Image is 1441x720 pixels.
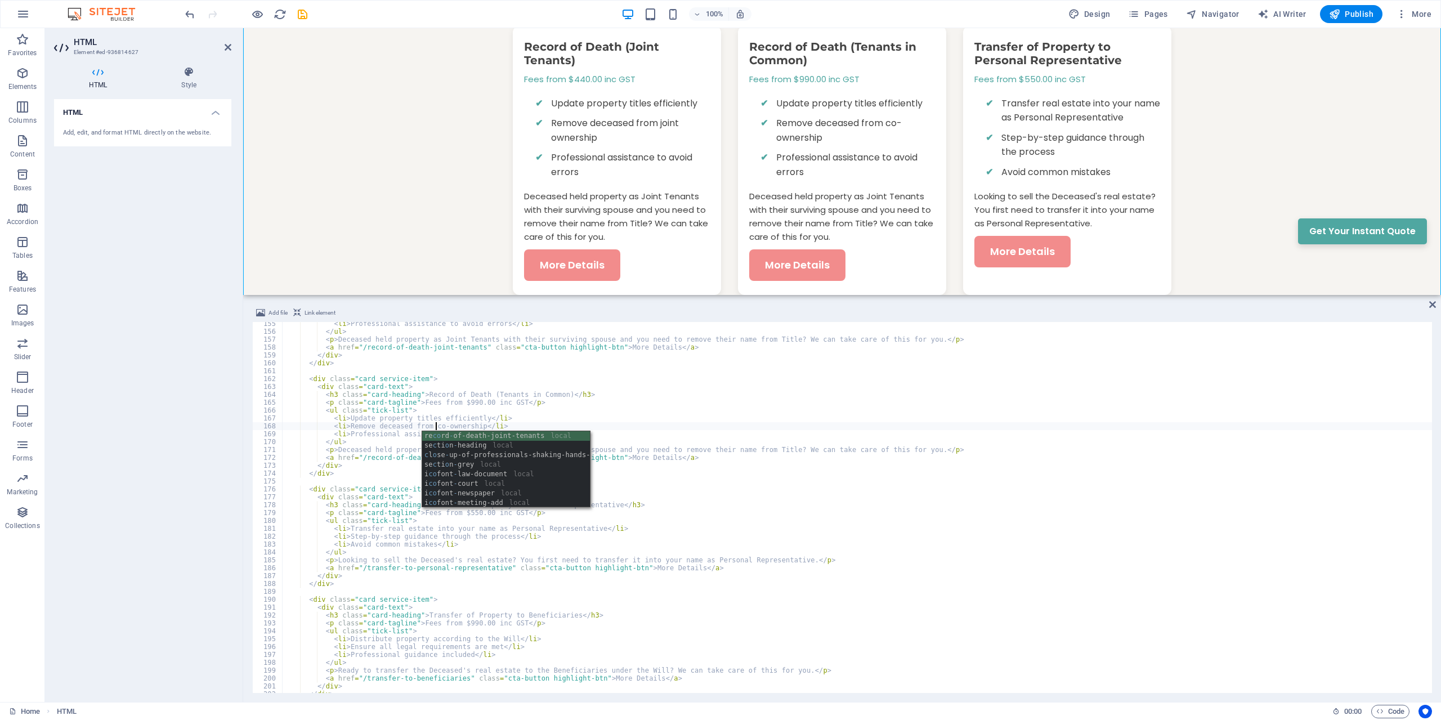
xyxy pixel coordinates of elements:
[253,328,283,336] div: 156
[253,540,283,548] div: 183
[253,375,283,383] div: 162
[57,705,77,718] nav: breadcrumb
[253,406,283,414] div: 166
[253,556,283,564] div: 185
[253,580,283,588] div: 188
[253,485,283,493] div: 176
[253,454,283,462] div: 172
[9,705,40,718] a: Click to cancel selection. Double-click to open Pages
[253,588,283,596] div: 189
[253,651,283,659] div: 197
[253,414,283,422] div: 167
[1124,5,1172,23] button: Pages
[1320,5,1382,23] button: Publish
[253,343,283,351] div: 158
[1396,8,1431,20] span: More
[273,7,287,21] button: reload
[253,635,283,643] div: 195
[7,217,38,226] p: Accordion
[54,66,146,90] h4: HTML
[1352,707,1354,715] span: :
[1253,5,1311,23] button: AI Writer
[706,7,724,21] h6: 100%
[1376,705,1404,718] span: Code
[296,7,309,21] button: save
[8,116,37,125] p: Columns
[253,667,283,674] div: 199
[1182,5,1244,23] button: Navigator
[1257,8,1306,20] span: AI Writer
[689,7,729,21] button: 100%
[1329,8,1373,20] span: Publish
[253,627,283,635] div: 194
[253,517,283,525] div: 180
[253,383,283,391] div: 163
[253,351,283,359] div: 159
[254,306,289,320] button: Add file
[5,521,39,530] p: Collections
[253,501,283,509] div: 178
[1391,5,1436,23] button: More
[253,533,283,540] div: 182
[253,477,283,485] div: 175
[253,469,283,477] div: 174
[9,285,36,294] p: Features
[253,548,283,556] div: 184
[253,564,283,572] div: 186
[253,659,283,667] div: 198
[253,359,283,367] div: 160
[253,674,283,682] div: 200
[11,319,34,328] p: Images
[1418,705,1432,718] button: Usercentrics
[253,320,283,328] div: 155
[253,509,283,517] div: 179
[14,352,32,361] p: Slider
[253,619,283,627] div: 193
[1371,705,1409,718] button: Code
[184,8,196,21] i: Undo: Change HTML (Ctrl+Z)
[253,430,283,438] div: 169
[253,399,283,406] div: 165
[1186,8,1239,20] span: Navigator
[74,37,231,47] h2: HTML
[253,422,283,430] div: 168
[183,7,196,21] button: undo
[1128,8,1167,20] span: Pages
[10,150,35,159] p: Content
[12,454,33,463] p: Forms
[253,493,283,501] div: 177
[253,336,283,343] div: 157
[1332,705,1362,718] h6: Session time
[253,391,283,399] div: 164
[74,47,209,57] h3: Element #ed-936814627
[63,128,222,138] div: Add, edit, and format HTML directly on the website.
[305,306,335,320] span: Link element
[65,7,149,21] img: Editor Logo
[146,66,231,90] h4: Style
[8,82,37,91] p: Elements
[12,420,33,429] p: Footer
[253,690,283,698] div: 202
[253,438,283,446] div: 170
[7,488,38,497] p: Marketing
[253,367,283,375] div: 161
[735,9,745,19] i: On resize automatically adjust zoom level to fit chosen device.
[253,682,283,690] div: 201
[253,462,283,469] div: 173
[57,705,77,718] span: Click to select. Double-click to edit
[253,446,283,454] div: 171
[1064,5,1115,23] button: Design
[12,251,33,260] p: Tables
[253,611,283,619] div: 192
[253,643,283,651] div: 196
[54,99,231,119] h4: HTML
[253,572,283,580] div: 187
[11,386,34,395] p: Header
[253,596,283,603] div: 190
[253,525,283,533] div: 181
[1068,8,1111,20] span: Design
[14,184,32,193] p: Boxes
[253,603,283,611] div: 191
[1344,705,1362,718] span: 00 00
[1064,5,1115,23] div: Design (Ctrl+Alt+Y)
